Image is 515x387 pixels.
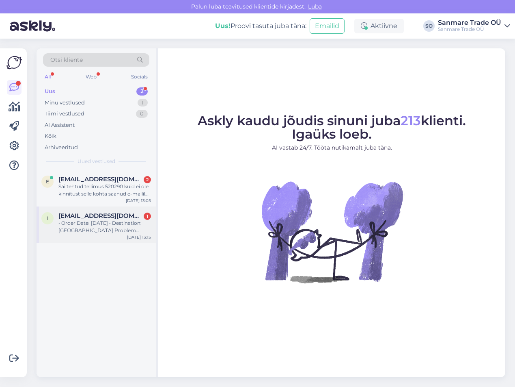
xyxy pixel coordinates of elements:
[438,26,501,33] div: Sanmare Trade OÜ
[45,132,56,140] div: Kõik
[136,87,148,96] div: 2
[306,3,324,10] span: Luba
[47,215,48,221] span: i
[58,212,143,220] span: ilyasw516@gmail.com
[215,22,231,30] b: Uus!
[45,121,75,129] div: AI Assistent
[78,158,115,165] span: Uued vestlused
[438,20,510,33] a: Sanmare Trade OÜSanmare Trade OÜ
[423,20,435,32] div: SO
[43,72,52,82] div: All
[45,99,85,107] div: Minu vestlused
[310,18,345,34] button: Emailid
[126,198,151,204] div: [DATE] 13:05
[58,183,151,198] div: Sai tehtud tellimus 520290 kuid ei ole kinnitust selle kohta saanud e-mailile. Kas see on millalg...
[144,176,151,183] div: 2
[198,143,466,152] p: AI vastab 24/7. Tööta nutikamalt juba täna.
[50,56,83,64] span: Otsi kliente
[259,159,405,305] img: No Chat active
[354,19,404,33] div: Aktiivne
[45,87,55,96] div: Uus
[438,20,501,26] div: Sanmare Trade OÜ
[84,72,98,82] div: Web
[127,234,151,240] div: [DATE] 13:15
[215,21,306,31] div: Proovi tasuta juba täna:
[45,143,78,152] div: Arhiveeritud
[138,99,148,107] div: 1
[58,176,143,183] span: erikmik28@gmail.com
[136,110,148,118] div: 0
[129,72,149,82] div: Socials
[6,55,22,70] img: Askly Logo
[45,110,84,118] div: Tiimi vestlused
[198,113,466,142] span: Askly kaudu jõudis sinuni juba klienti. Igaüks loeb.
[58,220,151,234] div: • Order Date: [DATE] • Destination: [GEOGRAPHIC_DATA] Problem Details: 1. The first shipment was ...
[401,113,421,128] span: 213
[46,178,49,185] span: e
[144,213,151,220] div: 1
